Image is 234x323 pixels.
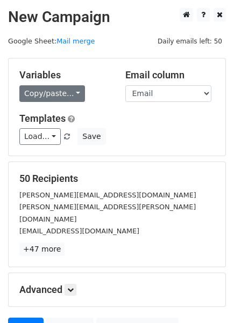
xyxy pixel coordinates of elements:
[77,128,105,145] button: Save
[19,85,85,102] a: Copy/paste...
[180,271,234,323] iframe: Chat Widget
[125,69,215,81] h5: Email column
[19,243,65,256] a: +47 more
[56,37,95,45] a: Mail merge
[19,203,196,223] small: [PERSON_NAME][EMAIL_ADDRESS][PERSON_NAME][DOMAIN_NAME]
[19,227,139,235] small: [EMAIL_ADDRESS][DOMAIN_NAME]
[8,37,95,45] small: Google Sheet:
[19,69,109,81] h5: Variables
[19,113,66,124] a: Templates
[19,128,61,145] a: Load...
[19,191,196,199] small: [PERSON_NAME][EMAIL_ADDRESS][DOMAIN_NAME]
[19,284,215,296] h5: Advanced
[154,35,226,47] span: Daily emails left: 50
[8,8,226,26] h2: New Campaign
[19,173,215,185] h5: 50 Recipients
[154,37,226,45] a: Daily emails left: 50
